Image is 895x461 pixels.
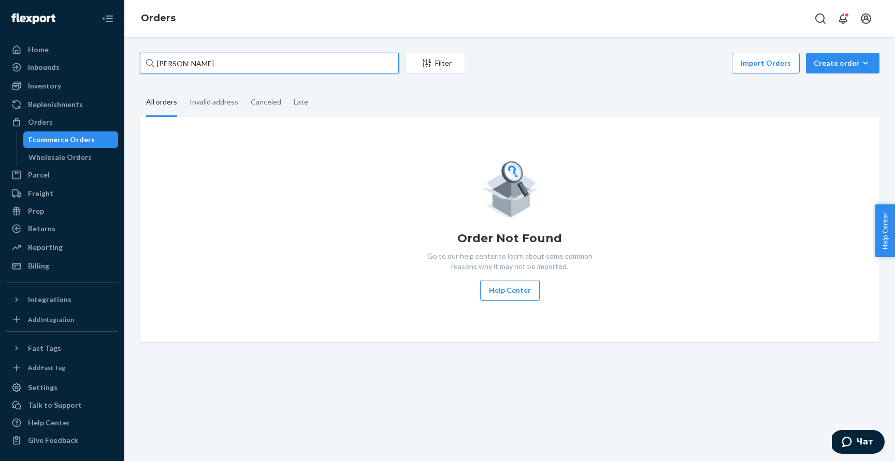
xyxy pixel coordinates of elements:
[97,8,118,29] button: Close Navigation
[11,13,55,24] img: Flexport logo
[6,41,118,58] a: Home
[141,12,176,24] a: Orders
[133,4,184,34] ol: breadcrumbs
[28,418,70,428] div: Help Center
[6,312,118,327] a: Add Integration
[6,291,118,308] button: Integrations
[23,131,119,148] a: Ecommerce Orders
[832,430,885,456] iframe: Открывает виджет, в котором вы можете побеседовать в чате со своим агентом
[6,340,118,356] button: Fast Tags
[875,204,895,257] button: Help Center
[6,185,118,202] a: Freight
[6,397,118,413] button: Talk to Support
[28,261,49,271] div: Billing
[28,170,50,180] div: Parcel
[6,414,118,431] a: Help Center
[6,239,118,256] a: Reporting
[480,280,540,301] button: Help Center
[6,432,118,449] button: Give Feedback
[28,99,83,110] div: Replenishments
[806,53,879,73] button: Create order
[6,78,118,94] a: Inventory
[482,158,538,218] img: Empty list
[28,135,95,145] div: Ecommerce Orders
[6,220,118,237] a: Returns
[6,203,118,219] a: Prep
[405,53,465,73] button: Filter
[810,8,831,29] button: Open Search Box
[6,114,118,130] a: Orders
[457,230,562,247] h1: Order Not Found
[6,258,118,274] a: Billing
[28,188,53,199] div: Freight
[146,88,177,117] div: All orders
[732,53,800,73] button: Import Orders
[28,117,53,127] div: Orders
[28,343,61,353] div: Fast Tags
[140,53,399,73] input: Search orders
[6,59,118,76] a: Inbounds
[28,400,82,410] div: Talk to Support
[28,242,63,252] div: Reporting
[28,206,44,216] div: Prep
[814,58,872,68] div: Create order
[28,315,74,324] div: Add Integration
[190,88,238,115] div: Invalid address
[419,251,600,272] p: Go to our help center to learn about some common reasons why it may not be imported.
[23,149,119,166] a: Wholesale Orders
[28,435,78,445] div: Give Feedback
[833,8,854,29] button: Open notifications
[856,8,876,29] button: Open account menu
[294,88,308,115] div: Late
[6,379,118,396] a: Settings
[251,88,281,115] div: Canceled
[6,96,118,113] a: Replenishments
[28,382,57,393] div: Settings
[28,294,71,305] div: Integrations
[28,81,61,91] div: Inventory
[28,44,49,55] div: Home
[28,152,92,162] div: Wholesale Orders
[406,58,465,68] div: Filter
[6,167,118,183] a: Parcel
[28,224,55,234] div: Returns
[6,361,118,376] a: Add Fast Tag
[28,62,60,72] div: Inbounds
[28,363,65,372] div: Add Fast Tag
